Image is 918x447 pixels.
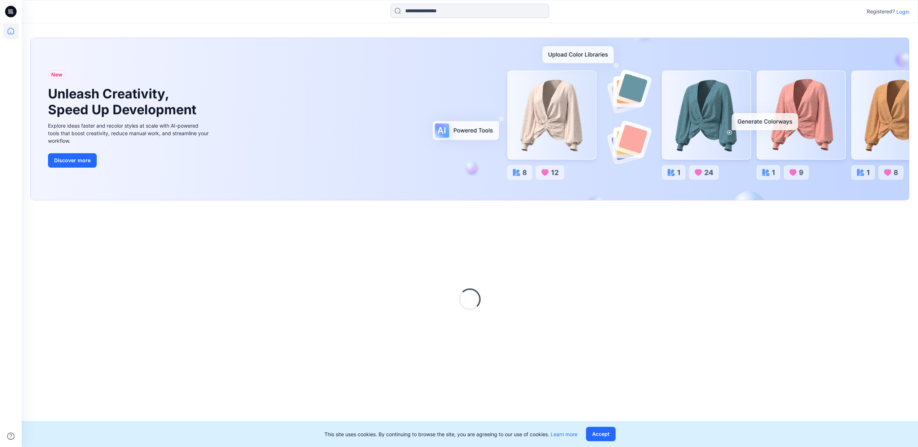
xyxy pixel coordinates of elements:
[551,431,577,437] a: Learn more
[51,70,62,79] span: New
[586,427,616,441] button: Accept
[324,430,577,438] p: This site uses cookies. By continuing to browse the site, you are agreeing to our use of cookies.
[48,86,200,117] h1: Unleash Creativity, Speed Up Development
[48,153,97,168] button: Discover more
[867,7,895,16] p: Registered?
[48,153,210,168] a: Discover more
[48,122,210,145] div: Explore ideas faster and recolor styles at scale with AI-powered tools that boost creativity, red...
[896,8,909,16] p: Login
